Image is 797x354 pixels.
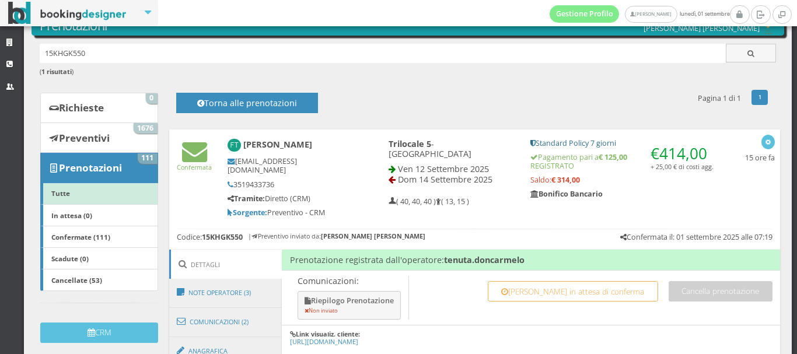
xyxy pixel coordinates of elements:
a: Scadute (0) [40,247,158,269]
small: + 25,00 € di costi agg. [651,162,714,171]
b: [PERSON_NAME] [243,139,312,150]
span: 0 [146,93,158,104]
b: Tutte [51,188,70,198]
b: In attesa (0) [51,211,92,220]
span: 414,00 [659,143,707,164]
small: Non inviato [305,307,338,314]
b: [PERSON_NAME] [PERSON_NAME] [321,232,425,240]
b: Bonifico Bancario [530,189,603,199]
a: Gestione Profilo [550,5,620,23]
h6: | Preventivo inviato da: [248,233,425,240]
span: 1676 [134,123,158,134]
h6: ( ) [40,68,777,76]
b: Confermate (111) [51,232,110,241]
h5: 3519433736 [228,180,349,189]
h5: Confermata il: 01 settembre 2025 alle 07:19 [620,233,772,241]
a: Prenotazioni 111 [40,153,158,183]
img: Federica Trivelloni [228,139,241,152]
a: Comunicazioni (2) [169,307,282,337]
h5: Pagina 1 di 1 [698,94,741,103]
h5: Preventivo - CRM [228,208,349,217]
h5: [EMAIL_ADDRESS][DOMAIN_NAME] [228,157,349,174]
b: Sorgente: [228,208,267,218]
a: In attesa (0) [40,204,158,226]
a: Confermata [177,153,212,171]
h5: Diretto (CRM) [228,194,349,203]
h5: [PERSON_NAME] [PERSON_NAME] [644,23,776,35]
a: 1 [751,90,768,105]
h4: - [GEOGRAPHIC_DATA] [389,139,515,159]
h5: Pagamento pari a REGISTRATO [530,153,714,170]
strong: € 314,00 [551,175,580,185]
input: Ricerca cliente - (inserisci il codice, il nome, il cognome, il numero di telefono o la mail) [40,44,726,63]
h5: ( 40, 40, 40 ) ( 13, 15 ) [389,197,469,206]
h4: Torna alle prenotazioni [190,98,305,116]
b: Tramite: [228,194,265,204]
b: 1 risultati [41,67,72,76]
b: Link visualiz. cliente: [296,330,360,338]
h5: 15 ore fa [745,153,775,162]
button: Torna alle prenotazioni [176,93,318,113]
span: Ven 12 Settembre 2025 [398,163,489,174]
a: Richieste 0 [40,93,158,123]
span: Dom 14 Settembre 2025 [398,174,492,185]
b: Trilocale 5 [389,138,431,149]
h5: Codice: [177,233,243,241]
b: Scadute (0) [51,254,89,263]
span: 111 [138,153,158,164]
strong: € 125,00 [599,152,627,162]
b: Preventivi [59,131,110,145]
a: [URL][DOMAIN_NAME] [290,337,358,346]
span: lunedì, 01 settembre [550,5,730,23]
b: 15KHGK550 [202,232,243,242]
a: Dettagli [169,250,282,279]
h5: Saldo: [530,176,714,184]
a: Tutte [40,183,158,205]
b: Cancellate (53) [51,275,102,285]
button: Cancella prenotazione [669,281,772,302]
button: [PERSON_NAME] in attesa di conferma [488,281,658,302]
a: Note Operatore (3) [169,278,282,308]
h5: Standard Policy 7 giorni [530,139,714,148]
h4: Prenotazione registrata dall'operatore: [282,250,780,271]
span: € [651,143,707,164]
h3: Prenotazioni [40,18,777,33]
b: Richieste [59,101,104,114]
b: tenuta.doncarmelo [444,254,525,265]
a: [PERSON_NAME] [625,6,677,23]
a: Preventivi 1676 [40,122,158,153]
button: Riepilogo Prenotazione Non inviato [298,291,401,320]
img: BookingDesigner.com [8,2,127,24]
img: c17ce5f8a98d11e9805da647fc135771.png [760,23,776,35]
a: Confermate (111) [40,226,158,248]
b: Prenotazioni [59,161,122,174]
button: CRM [40,323,158,343]
p: Comunicazioni: [298,276,403,286]
a: Cancellate (53) [40,269,158,291]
